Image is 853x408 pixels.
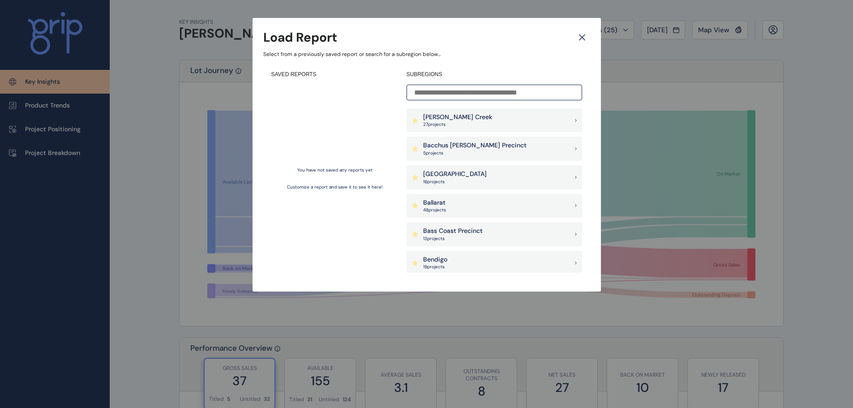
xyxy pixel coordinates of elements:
p: You have not saved any reports yet [297,167,373,173]
p: 19 project s [423,264,447,270]
p: Bacchus [PERSON_NAME] Precinct [423,141,527,150]
p: Bendigo [423,255,447,264]
p: Bass Coast Precinct [423,227,483,236]
p: Ballarat [423,198,446,207]
h3: Load Report [263,29,337,46]
p: [GEOGRAPHIC_DATA] [423,170,487,179]
p: 13 project s [423,236,483,242]
p: Customize a report and save it to see it here! [287,184,383,190]
h4: SUBREGIONS [407,71,582,78]
p: 48 project s [423,207,446,213]
h4: SAVED REPORTS [271,71,399,78]
p: 18 project s [423,179,487,185]
p: 27 project s [423,121,492,128]
p: Select from a previously saved report or search for a subregion below... [263,51,590,58]
p: [PERSON_NAME] Creek [423,113,492,122]
p: 5 project s [423,150,527,156]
